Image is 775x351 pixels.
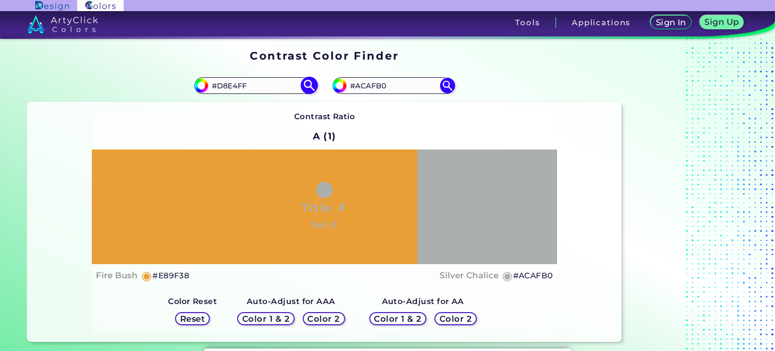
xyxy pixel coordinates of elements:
h5: Color 1 & 2 [376,315,419,323]
img: logo_artyclick_colors_white.svg [27,15,98,33]
strong: Contrast Ratio [294,112,355,121]
h5: #ACAFB0 [513,269,553,282]
h3: Applications [572,19,631,26]
h1: Title ✗ [301,200,348,215]
strong: Color Reset [168,296,217,306]
a: Sign Up [702,16,742,29]
a: Sign In [652,16,689,29]
h5: Color 1 & 2 [245,315,288,323]
h1: Contrast Color Finder [250,48,399,63]
input: type color 1.. [208,79,302,92]
h5: Reset [181,315,204,323]
iframe: Advertisement [626,46,752,346]
h5: Color 2 [441,315,470,323]
h2: A (1) [308,125,341,147]
h4: Text ✗ [310,218,338,232]
strong: Auto-Adjust for AAA [247,296,336,306]
h5: Sign Up [706,18,738,26]
h5: ◉ [502,270,513,282]
strong: Auto-Adjust for AA [382,296,464,306]
img: ArtyClick Design logo [35,1,69,11]
input: type color 2.. [347,79,440,92]
h4: Silver Chalice [439,268,499,283]
img: icon search [440,78,455,93]
h5: #E89F38 [152,269,189,282]
h3: Tools [515,19,540,26]
h5: ◉ [141,270,152,282]
h5: Sign In [657,19,685,26]
h4: Fire Bush [96,268,138,283]
h5: Color 2 [309,315,339,323]
img: icon search [300,77,318,94]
